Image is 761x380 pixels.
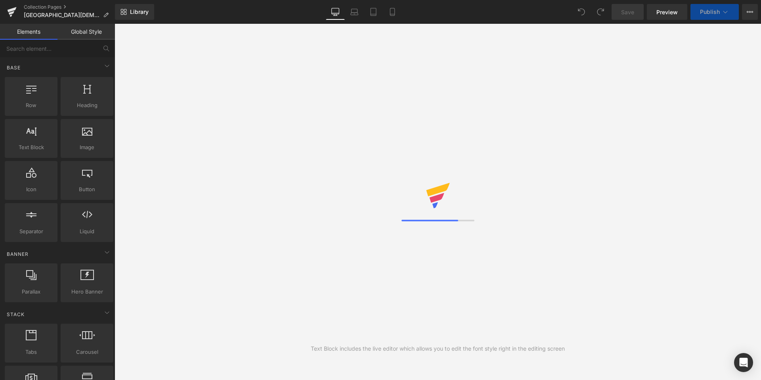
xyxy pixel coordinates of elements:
span: Stack [6,311,25,318]
span: Carousel [63,348,111,356]
span: Image [63,143,111,152]
a: Desktop [326,4,345,20]
a: Laptop [345,4,364,20]
span: [GEOGRAPHIC_DATA][DEMOGRAPHIC_DATA] [24,12,100,18]
span: Save [621,8,634,16]
span: Separator [7,227,55,236]
button: Undo [574,4,589,20]
span: Row [7,101,55,109]
div: Text Block includes the live editor which allows you to edit the font style right in the editing ... [311,344,565,353]
span: Liquid [63,227,111,236]
span: Publish [700,9,720,15]
a: Tablet [364,4,383,20]
span: Preview [656,8,678,16]
span: Base [6,64,21,71]
a: Preview [647,4,687,20]
div: Open Intercom Messenger [734,353,753,372]
button: Publish [690,4,739,20]
button: Redo [593,4,608,20]
a: Global Style [57,24,115,40]
span: Text Block [7,143,55,152]
span: Banner [6,250,29,258]
span: Library [130,8,149,15]
a: Mobile [383,4,402,20]
span: Heading [63,101,111,109]
span: Icon [7,185,55,194]
span: Button [63,185,111,194]
button: More [742,4,758,20]
span: Tabs [7,348,55,356]
a: New Library [115,4,154,20]
a: Collection Pages [24,4,115,10]
span: Parallax [7,288,55,296]
span: Hero Banner [63,288,111,296]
